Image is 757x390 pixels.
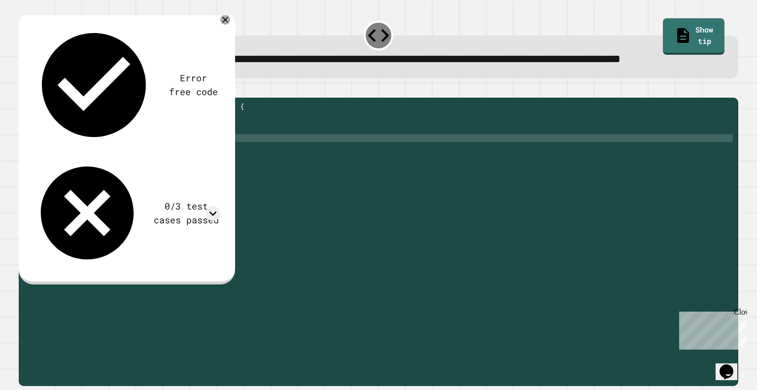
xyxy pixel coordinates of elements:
[663,18,725,55] a: Show tip
[716,351,747,380] iframe: chat widget
[4,4,68,63] div: Chat with us now!Close
[166,71,220,99] div: Error free code
[153,200,220,227] div: 0/3 test cases passed
[675,308,747,350] iframe: chat widget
